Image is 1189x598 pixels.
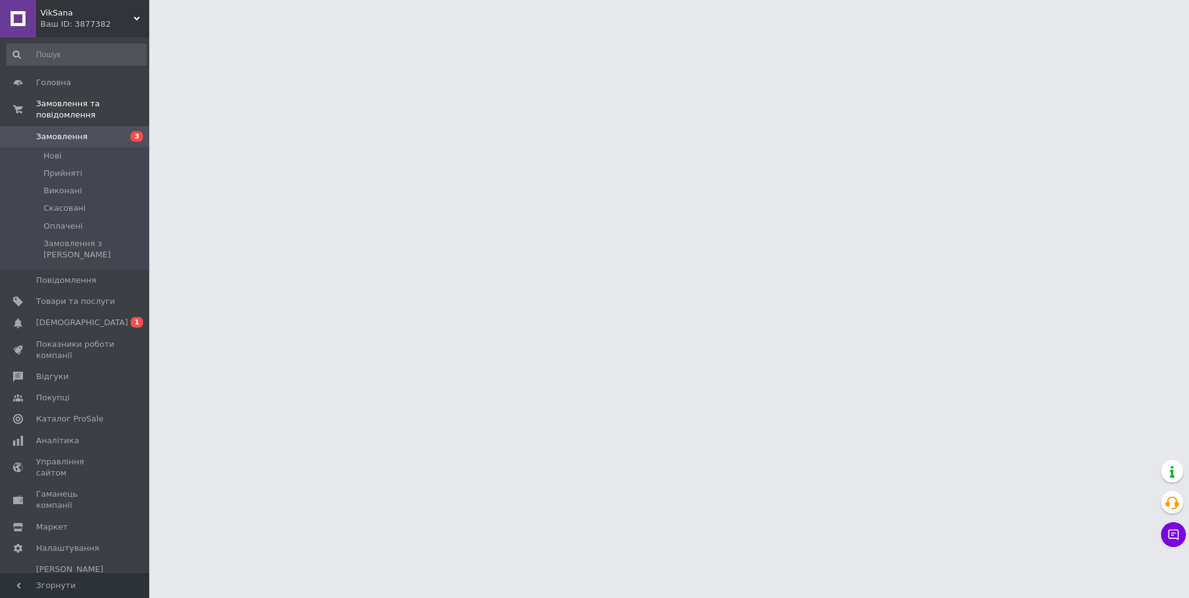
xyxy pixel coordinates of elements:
span: Прийняті [44,168,82,179]
span: Замовлення [36,131,88,142]
span: [DEMOGRAPHIC_DATA] [36,317,128,328]
span: Товари та послуги [36,296,115,307]
span: Управління сайтом [36,456,115,479]
span: Нові [44,150,62,162]
span: Повідомлення [36,275,96,286]
span: Показники роботи компанії [36,339,115,361]
span: 3 [131,131,143,142]
span: Аналітика [36,435,79,446]
span: Головна [36,77,71,88]
span: Скасовані [44,203,86,214]
span: Замовлення та повідомлення [36,98,149,121]
span: Маркет [36,522,68,533]
span: Каталог ProSale [36,413,103,425]
span: Налаштування [36,543,99,554]
span: Гаманець компанії [36,489,115,511]
span: Замовлення з [PERSON_NAME] [44,238,146,260]
span: 1 [131,317,143,328]
input: Пошук [6,44,147,66]
div: Ваш ID: 3877382 [40,19,149,30]
span: Виконані [44,185,82,196]
span: [PERSON_NAME] та рахунки [36,564,115,598]
span: VikSana [40,7,134,19]
span: Оплачені [44,221,83,232]
span: Відгуки [36,371,68,382]
span: Покупці [36,392,70,403]
button: Чат з покупцем [1161,522,1186,547]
